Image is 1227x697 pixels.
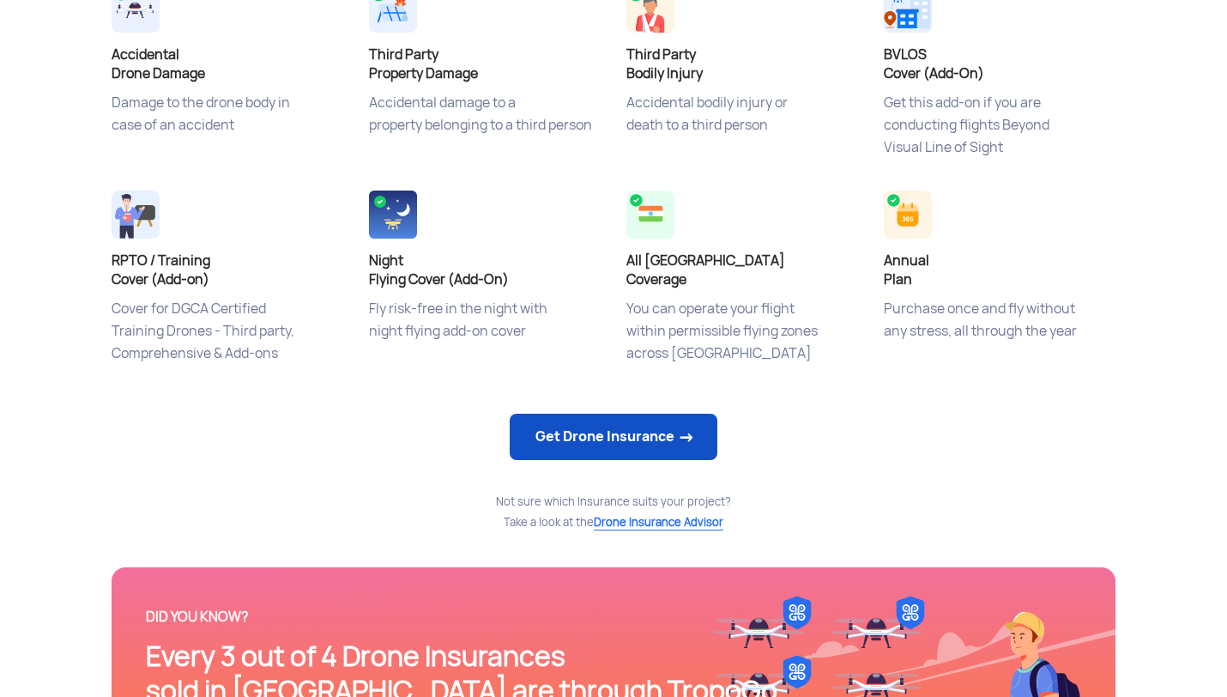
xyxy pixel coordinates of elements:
p: Damage to the drone body in case of an accident [112,92,343,178]
p: Fly risk-free in the night with night flying add-on cover [369,298,601,384]
div: Not sure which Insurance suits your project? Take a look at the [112,492,1115,533]
span: Drone Insurance Advisor [594,515,723,530]
p: Purchase once and fly without any stress, all through the year [884,298,1115,384]
h4: Accidental Drone Damage [112,45,343,83]
div: DID YOU KNOW? [146,602,1081,633]
h4: BVLOS Cover (Add-On) [884,45,1115,83]
a: Get Drone Insurance [510,414,717,460]
h4: All [GEOGRAPHIC_DATA] Coverage [626,252,858,289]
p: You can operate your flight within permissible flying zones across [GEOGRAPHIC_DATA] [626,298,858,384]
h4: Third Party Property Damage [369,45,601,83]
h4: Annual Plan [884,252,1115,289]
h4: Night Flying Cover (Add-On) [369,252,601,289]
p: Accidental bodily injury or death to a third person [626,92,858,178]
h4: RPTO / Training Cover (Add-on) [112,252,343,289]
p: Accidental damage to a property belonging to a third person [369,92,601,178]
p: Get this add-on if you are conducting flights Beyond Visual Line of Sight [884,92,1115,178]
h4: Third Party Bodily Injury [626,45,858,83]
p: Cover for DGCA Certified Training Drones - Third party, Comprehensive & Add-ons [112,298,343,384]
